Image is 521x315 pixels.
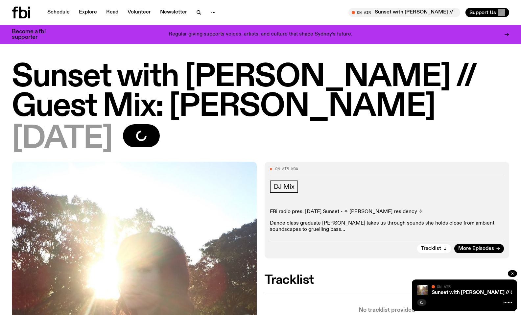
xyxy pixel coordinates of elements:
[454,244,504,253] a: More Episodes
[421,246,441,251] span: Tracklist
[270,220,504,233] p: Dance class graduate [PERSON_NAME] takes us through sounds she holds close from ambient soundscap...
[417,244,451,253] button: Tracklist
[12,124,112,154] span: [DATE]
[458,246,494,251] span: More Episodes
[169,32,352,37] p: Regular giving supports voices, artists, and culture that shape Sydney’s future.
[75,8,101,17] a: Explore
[12,29,54,40] h3: Become a fbi supporter
[437,284,451,289] span: On Air
[270,209,504,215] p: FBi radio pres. [DATE] Sunset - ✧ [PERSON_NAME] residency ✧
[275,167,298,171] span: On Air Now
[124,8,155,17] a: Volunteer
[102,8,122,17] a: Read
[348,8,460,17] button: On AirSunset with [PERSON_NAME] // Guest Mix: [PERSON_NAME]
[12,62,509,122] h1: Sunset with [PERSON_NAME] // Guest Mix: [PERSON_NAME]
[265,274,509,286] h2: Tracklist
[465,8,509,17] button: Support Us
[469,10,496,15] span: Support Us
[43,8,74,17] a: Schedule
[270,181,298,193] a: DJ Mix
[265,307,509,313] p: No tracklist provided
[156,8,191,17] a: Newsletter
[274,183,295,190] span: DJ Mix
